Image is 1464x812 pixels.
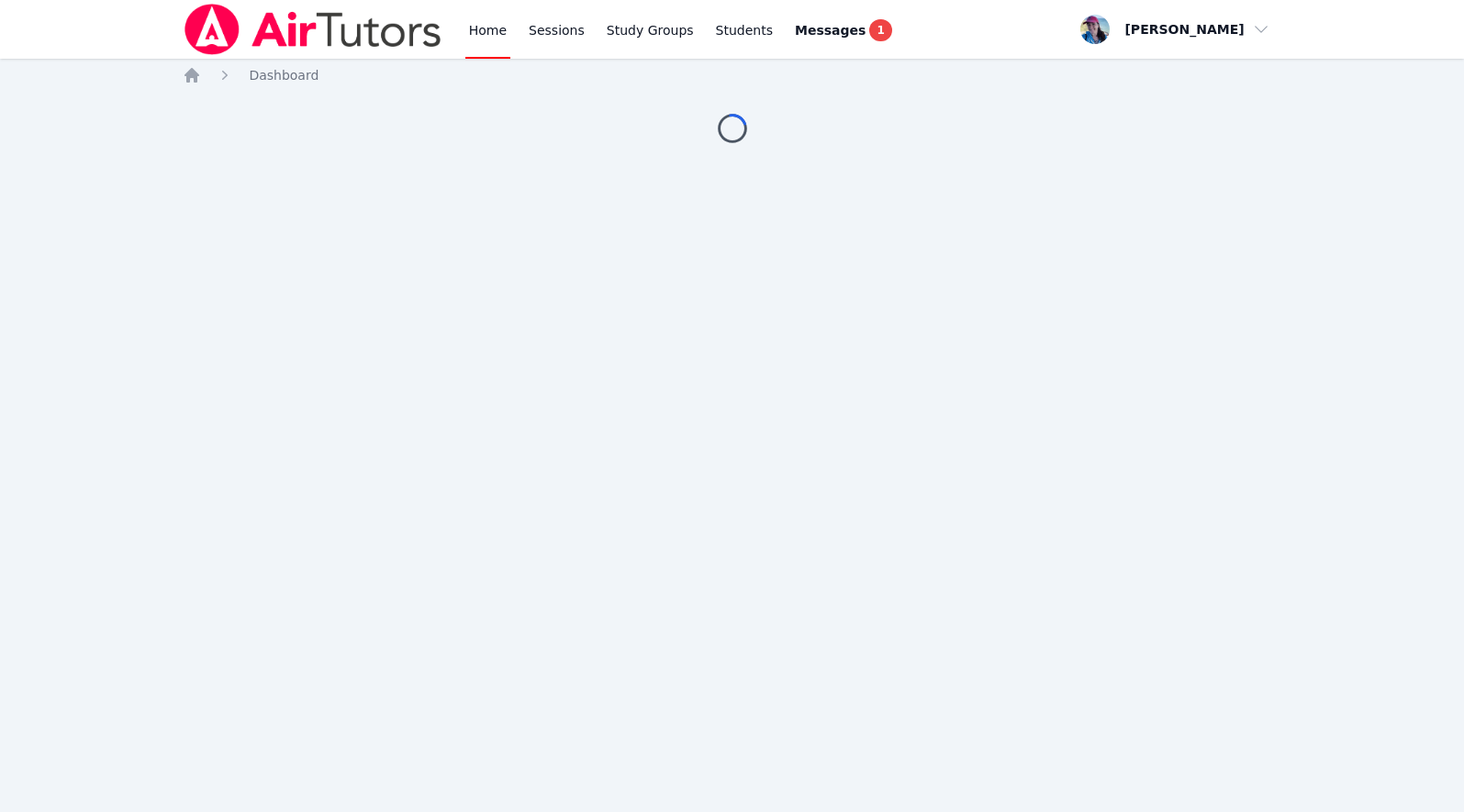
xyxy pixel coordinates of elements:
[795,21,866,39] span: Messages
[249,66,319,84] a: Dashboard
[869,19,891,41] span: 1
[183,66,1280,84] nav: Breadcrumb
[183,4,442,55] img: Air Tutors
[249,68,319,83] span: Dashboard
